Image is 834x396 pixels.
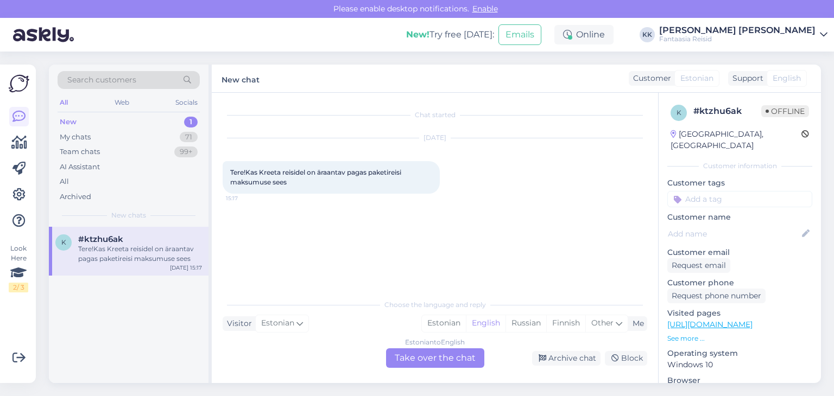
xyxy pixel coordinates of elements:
[60,176,69,187] div: All
[506,315,546,331] div: Russian
[223,110,647,120] div: Chat started
[58,95,70,110] div: All
[226,194,267,202] span: 15:17
[667,320,753,329] a: [URL][DOMAIN_NAME]
[667,277,812,289] p: Customer phone
[693,105,761,118] div: # ktzhu6ak
[405,337,465,347] div: Estonian to English
[469,4,501,14] span: Enable
[422,315,466,331] div: Estonian
[60,132,91,143] div: My chats
[629,73,671,84] div: Customer
[112,95,131,110] div: Web
[667,212,812,223] p: Customer name
[174,146,198,157] div: 99+
[180,132,198,143] div: 71
[261,317,294,329] span: Estonian
[498,24,541,45] button: Emails
[386,348,484,368] div: Take over the chat
[223,133,647,143] div: [DATE]
[9,73,29,94] img: Askly Logo
[667,308,812,319] p: Visited pages
[605,351,647,366] div: Block
[170,264,202,272] div: [DATE] 15:17
[659,26,816,35] div: [PERSON_NAME] [PERSON_NAME]
[60,117,77,127] div: New
[668,228,800,240] input: Add name
[671,129,801,151] div: [GEOGRAPHIC_DATA], [GEOGRAPHIC_DATA]
[230,168,403,186] span: Tere!Kas Kreeta reisidel on äraantav pagas paketireisi maksumuse sees
[223,300,647,310] div: Choose the language and reply
[184,117,198,127] div: 1
[78,244,202,264] div: Tere!Kas Kreeta reisidel on äraantav pagas paketireisi maksumuse sees
[9,283,28,292] div: 2 / 3
[532,351,601,366] div: Archive chat
[546,315,585,331] div: Finnish
[667,161,812,171] div: Customer information
[667,334,812,343] p: See more ...
[667,247,812,258] p: Customer email
[173,95,200,110] div: Socials
[554,25,614,44] div: Online
[640,27,655,42] div: KK
[406,28,494,41] div: Try free [DATE]:
[67,74,136,86] span: Search customers
[61,238,66,246] span: k
[677,108,681,117] span: k
[659,26,827,43] a: [PERSON_NAME] [PERSON_NAME]Fantaasia Reisid
[60,191,91,202] div: Archived
[667,375,812,386] p: Browser
[9,244,28,292] div: Look Here
[773,73,801,84] span: English
[466,315,506,331] div: English
[222,71,260,86] label: New chat
[667,359,812,371] p: Windows 10
[111,210,146,220] span: New chats
[667,289,766,303] div: Request phone number
[680,73,713,84] span: Estonian
[667,177,812,189] p: Customer tags
[659,35,816,43] div: Fantaasia Reisid
[60,162,100,173] div: AI Assistant
[667,258,730,273] div: Request email
[628,318,644,329] div: Me
[78,234,123,244] span: #ktzhu6ak
[223,318,252,329] div: Visitor
[60,146,100,157] div: Team chats
[667,191,812,207] input: Add a tag
[761,105,809,117] span: Offline
[728,73,763,84] div: Support
[406,29,429,40] b: New!
[667,348,812,359] p: Operating system
[591,318,614,328] span: Other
